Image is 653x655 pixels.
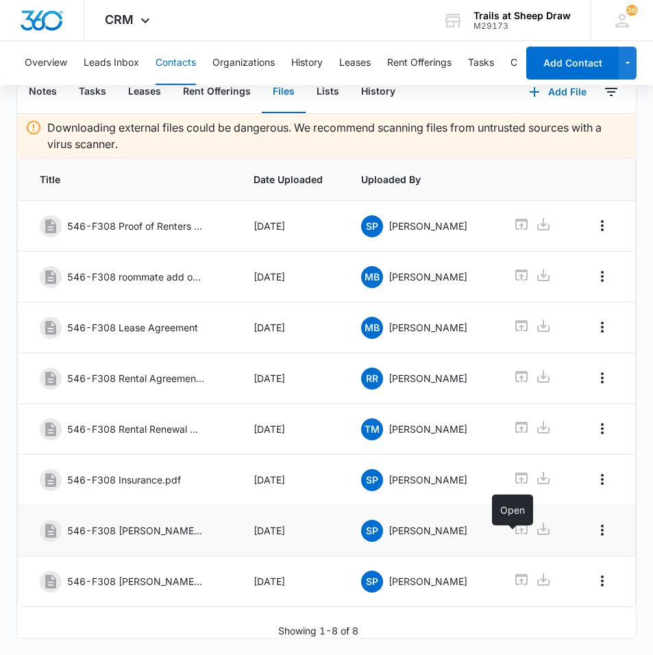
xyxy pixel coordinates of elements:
p: [PERSON_NAME] [389,371,467,385]
button: Contacts [156,41,196,85]
span: MB [361,317,383,339]
button: Overflow Menu [591,215,613,237]
button: Rent Offerings [387,41,452,85]
p: [PERSON_NAME] [389,523,467,538]
p: 546-F308 Lease Agreement [67,320,198,335]
div: account name [473,10,571,21]
p: 546-F308 Rental Renewal Agreement [67,422,204,436]
button: History [350,71,406,113]
td: [DATE] [237,353,345,404]
button: Overflow Menu [591,316,613,338]
span: SP [361,571,383,593]
button: Overflow Menu [591,418,613,440]
span: MB [361,266,383,288]
p: [PERSON_NAME] [389,422,467,436]
button: Tasks [68,71,117,113]
button: Overflow Menu [591,519,613,541]
p: 546-F308 Rental Agreement [DATE]-[DATE] [67,371,204,385]
span: Title [40,172,221,187]
button: Add File [515,75,600,108]
div: Open [492,495,533,525]
td: [DATE] [237,252,345,302]
button: Organizations [212,41,275,85]
button: Notes [18,71,68,113]
span: Uploaded By [361,172,480,187]
p: 546-F308 roommate add on app [67,270,204,284]
p: 546-F308 Insurance.pdf [67,473,181,487]
p: 546-F308 Proof of Renters Insurance [67,219,204,233]
button: Filters [600,81,622,103]
button: Overflow Menu [591,265,613,287]
button: Add Contact [526,47,619,80]
button: Overflow Menu [591,570,613,592]
div: account id [473,21,571,31]
td: [DATE] [237,455,345,505]
td: [DATE] [237,404,345,455]
span: SP [361,469,383,491]
p: 546-F308 [PERSON_NAME] App.pdf [67,523,204,538]
td: [DATE] [237,302,345,353]
span: SP [361,215,383,237]
span: 36 [626,5,637,16]
button: Files [262,71,306,113]
p: Showing 1-8 of 8 [278,623,358,638]
td: [DATE] [237,505,345,556]
p: [PERSON_NAME] [389,219,467,233]
button: Tasks [468,41,494,85]
button: Lists [306,71,350,113]
p: [PERSON_NAME] [389,320,467,335]
span: SP [361,520,383,542]
p: [PERSON_NAME] [389,574,467,588]
p: [PERSON_NAME] [389,473,467,487]
button: Leases [339,41,371,85]
td: [DATE] [237,201,345,252]
button: Overview [25,41,67,85]
div: notifications count [626,5,637,16]
button: Calendar [510,41,551,85]
span: RR [361,368,383,390]
td: [DATE] [237,556,345,607]
span: Date Uploaded [254,172,328,187]
p: [PERSON_NAME] [389,270,467,284]
button: Overflow Menu [591,367,613,389]
p: Downloading external files could be dangerous. We recommend scanning files from untrusted sources... [47,119,628,152]
button: History [291,41,323,85]
button: Leads Inbox [84,41,139,85]
button: Rent Offerings [172,71,262,113]
button: Overflow Menu [591,468,613,490]
button: Leases [117,71,172,113]
p: 546-F308 [PERSON_NAME].pdf [67,574,204,588]
span: CRM [105,12,134,27]
span: TM [361,418,383,440]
